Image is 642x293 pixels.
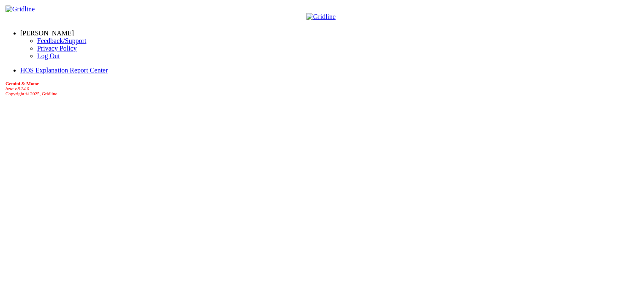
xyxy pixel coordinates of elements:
[37,37,86,44] a: Feedback/Support
[5,86,29,91] i: beta v.8.24.0
[5,81,639,96] div: Copyright © 2025, Gridline
[306,13,336,21] img: Gridline
[20,67,108,74] a: HOS Explanation Report Center
[5,81,39,86] b: Gemini & Motor
[37,52,60,59] a: Log Out
[20,30,74,37] a: [PERSON_NAME]
[5,5,35,13] img: Gridline
[37,45,77,52] a: Privacy Policy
